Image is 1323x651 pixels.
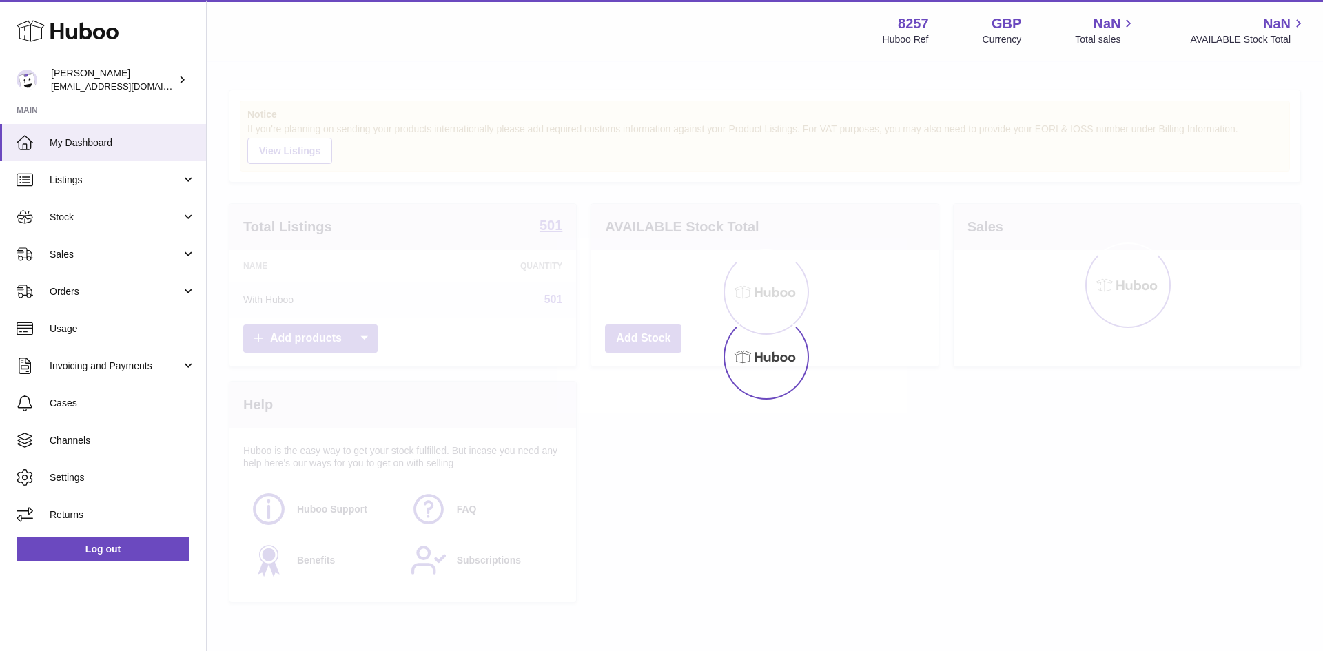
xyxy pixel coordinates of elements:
span: Listings [50,174,181,187]
div: Huboo Ref [883,33,929,46]
span: [EMAIL_ADDRESS][DOMAIN_NAME] [51,81,203,92]
span: Returns [50,508,196,521]
img: internalAdmin-8257@internal.huboo.com [17,70,37,90]
a: NaN AVAILABLE Stock Total [1190,14,1306,46]
span: AVAILABLE Stock Total [1190,33,1306,46]
span: Cases [50,397,196,410]
div: Currency [983,33,1022,46]
a: Log out [17,537,189,561]
span: My Dashboard [50,136,196,149]
span: Invoicing and Payments [50,360,181,373]
span: Settings [50,471,196,484]
span: NaN [1093,14,1120,33]
span: Stock [50,211,181,224]
strong: 8257 [898,14,929,33]
span: Orders [50,285,181,298]
span: Usage [50,322,196,335]
strong: GBP [992,14,1021,33]
span: Total sales [1075,33,1136,46]
a: NaN Total sales [1075,14,1136,46]
span: Channels [50,434,196,447]
span: NaN [1263,14,1291,33]
span: Sales [50,248,181,261]
div: [PERSON_NAME] [51,67,175,93]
